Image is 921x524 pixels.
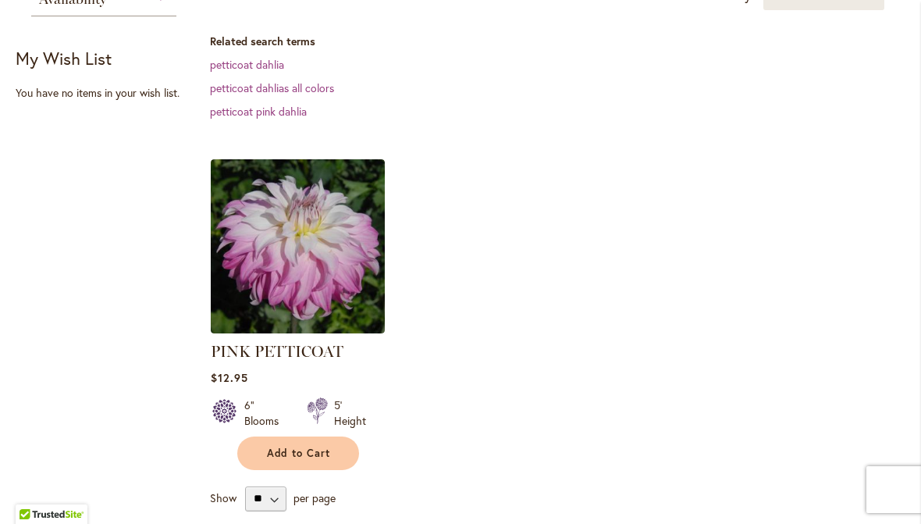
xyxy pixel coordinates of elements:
a: petticoat dahlias all colors [210,80,334,95]
iframe: Launch Accessibility Center [12,469,55,512]
div: 6" Blooms [244,397,288,429]
button: Add to Cart [237,437,359,470]
a: petticoat pink dahlia [210,104,307,119]
a: petticoat dahlia [210,57,284,72]
a: Pink Petticoat [211,322,385,337]
span: Show [210,490,236,504]
div: 5' Height [334,397,366,429]
strong: My Wish List [16,47,112,70]
span: $12.95 [211,370,248,385]
span: Add to Cart [267,447,331,460]
dt: Related search terms [210,34,905,49]
span: per page [293,490,336,504]
img: Pink Petticoat [211,159,385,333]
div: You have no items in your wish list. [16,85,201,101]
a: PINK PETTICOAT [211,342,343,361]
